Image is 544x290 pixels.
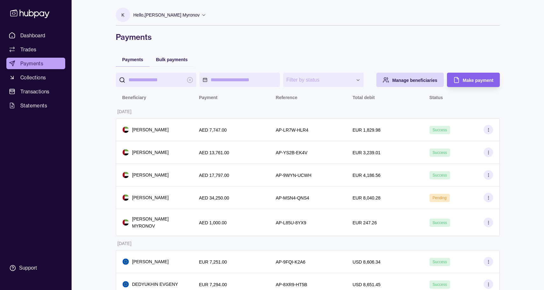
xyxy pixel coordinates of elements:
[199,282,227,287] p: EUR 7,294.00
[132,258,169,265] p: [PERSON_NAME]
[276,220,306,225] p: AP-L85U-8YX9
[199,150,229,155] p: AED 13,761.00
[20,46,36,53] span: Trades
[132,171,169,178] p: [PERSON_NAME]
[156,57,188,62] span: Bulk payments
[122,172,129,178] img: ae
[6,58,65,69] a: Payments
[199,195,229,200] p: AED 34,250.00
[447,73,500,87] button: Make payment
[20,102,47,109] span: Statements
[133,11,200,18] p: Hello, [PERSON_NAME] Myronov
[433,196,447,200] span: Pending
[352,127,380,133] p: EUR 1,829.98
[199,220,227,225] p: AED 1,000.00
[352,282,380,287] p: USD 8,651.45
[20,74,46,81] span: Collections
[117,109,131,114] p: [DATE]
[199,173,229,178] p: AED 17,797.00
[132,215,186,229] p: [PERSON_NAME] MYRONOV
[132,149,169,156] p: [PERSON_NAME]
[276,150,308,155] p: AP-YS2B-EK4V
[376,73,444,87] button: Manage beneficiaries
[6,30,65,41] a: Dashboard
[129,73,184,87] input: search
[122,11,124,18] p: K
[6,100,65,111] a: Statements
[6,44,65,55] a: Trades
[199,259,227,265] p: EUR 7,251.00
[276,282,307,287] p: AP-8XR9-HT5B
[6,261,65,275] a: Support
[352,95,375,100] p: Total debit
[276,95,297,100] p: Reference
[199,95,217,100] p: Payment
[433,150,447,155] span: Success
[352,173,380,178] p: EUR 4,186.56
[433,260,447,264] span: Success
[199,127,227,133] p: AED 7,747.00
[392,78,437,83] span: Manage beneficiaries
[116,32,500,42] h1: Payments
[122,57,143,62] span: Payments
[122,194,129,201] img: ae
[276,259,305,265] p: AP-9FQI-K2A6
[463,78,493,83] span: Make payment
[352,259,380,265] p: USD 8,606.34
[6,72,65,83] a: Collections
[122,127,129,133] img: ae
[117,241,131,246] p: [DATE]
[6,86,65,97] a: Transactions
[433,128,447,132] span: Success
[276,173,311,178] p: AP-9WYN-UCWH
[122,258,129,265] img: eu
[276,127,308,133] p: AP-LR7W-HLR4
[122,149,129,156] img: ae
[433,221,447,225] span: Success
[352,195,380,200] p: EUR 8,040.28
[429,95,443,100] p: Status
[433,282,447,287] span: Success
[19,265,37,272] div: Support
[20,88,50,95] span: Transactions
[132,194,169,201] p: [PERSON_NAME]
[122,281,129,287] img: eu
[276,195,309,200] p: AP-MSN4-QNS4
[352,220,377,225] p: EUR 247.26
[20,32,45,39] span: Dashboard
[352,150,380,155] p: EUR 3,239.01
[20,60,43,67] span: Payments
[132,126,169,133] p: [PERSON_NAME]
[122,95,146,100] p: Beneficiary
[433,173,447,178] span: Success
[132,281,178,288] p: DEDYUKHIN EVGENY
[122,219,129,226] img: ae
